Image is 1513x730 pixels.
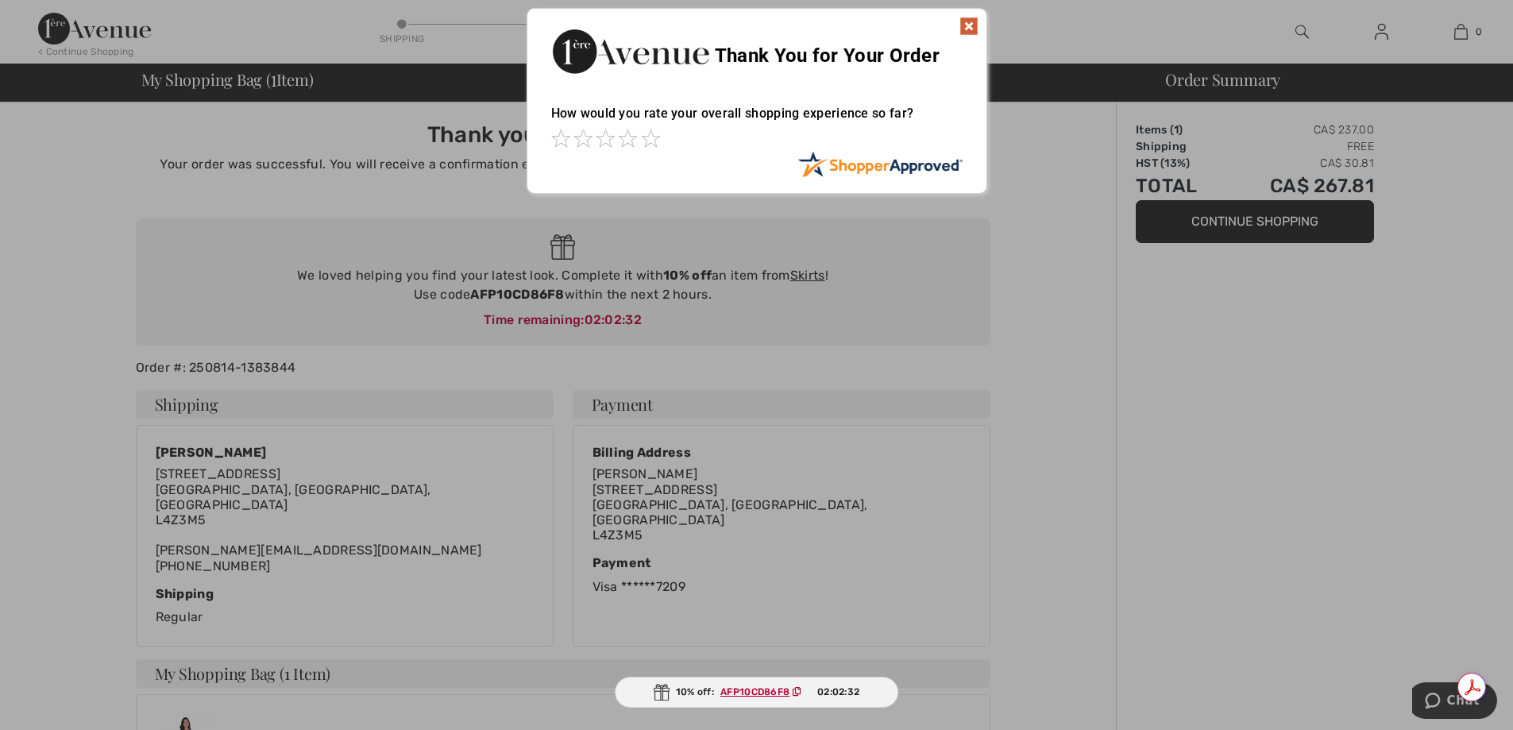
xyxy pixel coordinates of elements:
span: 02:02:32 [817,685,859,699]
span: Chat [35,11,68,25]
img: x [959,17,978,36]
img: Thank You for Your Order [551,25,710,78]
div: 10% off: [615,677,899,708]
ins: AFP10CD86F8 [720,686,789,697]
img: Gift.svg [654,684,670,701]
span: Thank You for Your Order [715,44,940,67]
div: How would you rate your overall shopping experience so far? [551,90,963,151]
